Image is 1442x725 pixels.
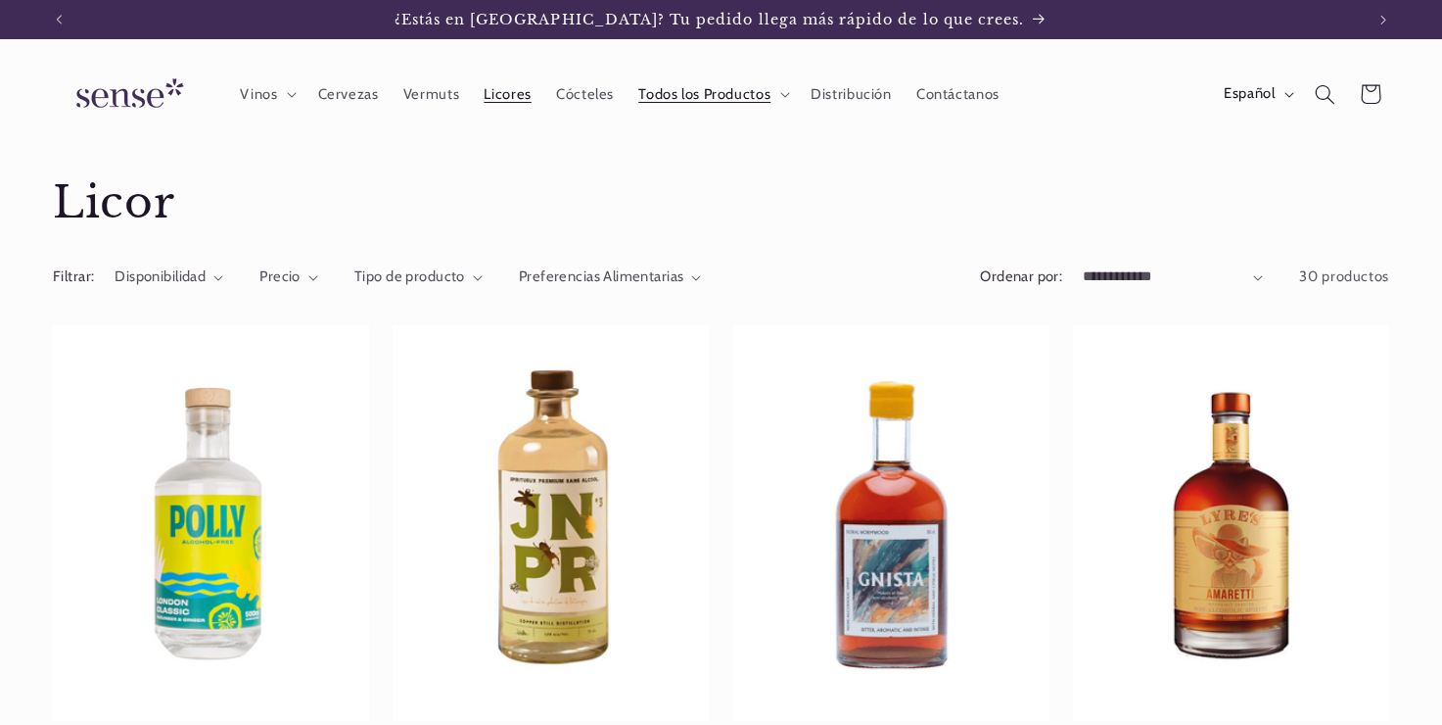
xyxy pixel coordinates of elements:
span: Preferencias Alimentarias [519,267,684,285]
a: Licores [472,72,544,116]
a: Distribución [799,72,905,116]
span: Vermuts [403,85,459,104]
span: Español [1224,83,1275,105]
button: Español [1211,74,1302,114]
summary: Todos los Productos [627,72,799,116]
span: Disponibilidad [115,267,206,285]
span: Todos los Productos [638,85,770,104]
summary: Disponibilidad (0 seleccionado) [115,266,223,288]
summary: Precio [259,266,318,288]
summary: Tipo de producto (0 seleccionado) [354,266,483,288]
span: ¿Estás en [GEOGRAPHIC_DATA]? Tu pedido llega más rápido de lo que crees. [395,11,1025,28]
a: Sense [45,59,208,130]
span: Vinos [240,85,277,104]
h2: Filtrar: [53,266,94,288]
img: Sense [53,67,200,122]
summary: Vinos [228,72,305,116]
h1: Licor [53,175,1389,231]
span: Cervezas [318,85,379,104]
span: Licores [484,85,531,104]
a: Vermuts [391,72,472,116]
a: Cervezas [305,72,391,116]
span: Distribución [811,85,892,104]
span: Cócteles [556,85,614,104]
span: Precio [259,267,301,285]
label: Ordenar por: [980,267,1062,285]
a: Contáctanos [904,72,1011,116]
a: Cócteles [543,72,626,116]
span: 30 productos [1299,267,1389,285]
summary: Preferencias Alimentarias (0 seleccionado) [519,266,702,288]
span: Contáctanos [916,85,1000,104]
span: Tipo de producto [354,267,465,285]
summary: Búsqueda [1303,72,1348,117]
